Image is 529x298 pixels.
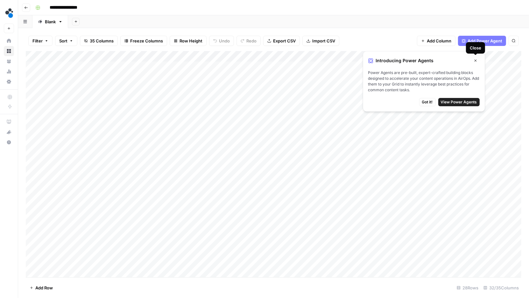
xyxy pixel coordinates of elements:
span: Import CSV [312,38,335,44]
a: Settings [4,77,14,87]
button: Workspace: spot.ai [4,5,14,21]
button: Freeze Columns [120,36,167,46]
div: Blank [45,19,56,25]
span: Redo [246,38,257,44]
button: Row Height [170,36,207,46]
span: Undo [219,38,230,44]
button: Add Row [26,283,57,293]
span: Power Agents are pre-built, expert-crafted building blocks designed to accelerate your content op... [368,70,480,93]
button: 35 Columns [80,36,118,46]
button: Sort [55,36,77,46]
span: Add Row [35,285,53,291]
a: Your Data [4,56,14,66]
button: Help + Support [4,137,14,147]
button: Filter [28,36,53,46]
span: Row Height [180,38,202,44]
a: Home [4,36,14,46]
span: Export CSV [273,38,296,44]
button: View Power Agents [438,98,480,106]
span: Add Power Agent [468,38,502,44]
div: 28 Rows [454,283,481,293]
span: View Power Agents [441,99,477,105]
button: Add Column [417,36,455,46]
img: spot.ai Logo [4,7,15,19]
span: Got it! [422,99,433,105]
button: Import CSV [302,36,339,46]
button: What's new? [4,127,14,137]
span: Filter [32,38,43,44]
a: Usage [4,66,14,77]
button: Got it! [419,98,436,106]
span: 35 Columns [90,38,114,44]
button: Export CSV [263,36,300,46]
button: Redo [236,36,261,46]
button: Undo [209,36,234,46]
button: Add Power Agent [458,36,506,46]
a: Blank [32,15,68,28]
div: Introducing Power Agents [368,56,480,65]
div: 32/35 Columns [481,283,521,293]
span: Sort [59,38,67,44]
div: Close [470,45,481,51]
span: Add Column [427,38,451,44]
span: Freeze Columns [130,38,163,44]
a: Browse [4,46,14,56]
a: AirOps Academy [4,117,14,127]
